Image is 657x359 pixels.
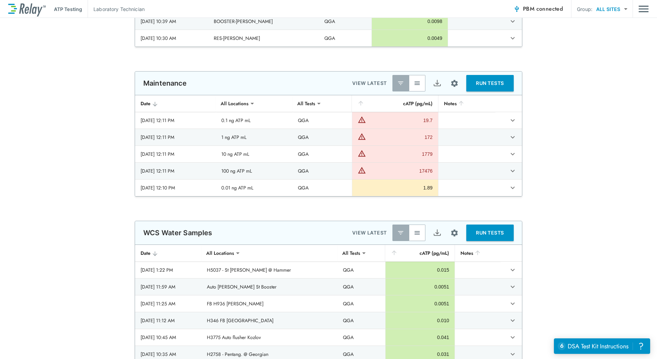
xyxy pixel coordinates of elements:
div: cATP (pg/mL) [357,99,433,108]
iframe: Resource center [554,338,650,354]
button: expand row [507,331,519,343]
td: QGA [337,329,385,346]
button: expand row [507,298,519,309]
div: [DATE] 12:11 PM [141,117,210,124]
img: Warning [358,166,366,174]
img: Settings Icon [450,229,459,237]
th: Date [135,245,201,262]
div: [DATE] 12:11 PM [141,151,210,157]
div: [DATE] 12:10 PM [141,184,210,191]
div: 0.010 [391,317,449,324]
td: H346 FB [GEOGRAPHIC_DATA] [201,312,337,329]
div: [DATE] 11:59 AM [141,283,196,290]
div: 0.0051 [391,300,449,307]
div: 1.89 [358,184,433,191]
img: Warning [358,116,366,124]
button: expand row [507,131,519,143]
td: 1 ng ATP mL [216,129,292,145]
button: Main menu [638,2,649,15]
td: QGA [319,13,371,30]
th: Date [135,95,216,112]
p: Group: [577,6,592,13]
div: All Tests [292,97,320,110]
div: [DATE] 11:25 AM [141,300,196,307]
div: 172 [368,134,433,141]
td: FB H936 [PERSON_NAME] [201,295,337,312]
div: Notes [460,249,495,257]
td: QGA [292,112,352,129]
button: expand row [507,32,519,44]
p: Laboratory Technician [93,6,145,13]
img: Latest [397,229,404,236]
button: Export [429,225,445,241]
button: expand row [507,264,519,276]
p: Maintenance [143,79,187,87]
p: VIEW LATEST [352,229,387,237]
div: 0.015 [391,266,449,273]
td: 0.1 ng ATP mL [216,112,292,129]
span: PBM [523,4,563,14]
img: Export Icon [433,229,442,237]
p: WCS Water Samples [143,229,212,237]
img: Latest [397,80,404,87]
div: cATP (pg/mL) [391,249,449,257]
div: [DATE] 10:30 AM [141,35,203,42]
span: connected [536,5,563,13]
div: [DATE] 12:11 PM [141,134,210,141]
button: expand row [507,115,519,126]
div: 0.041 [391,334,449,341]
td: H3775 Auto flusher Kozlov [201,329,337,346]
p: VIEW LATEST [352,79,387,87]
div: 0.0098 [377,18,442,25]
td: QGA [292,129,352,145]
img: Export Icon [433,79,442,88]
div: 0.0049 [377,35,442,42]
div: [DATE] 12:11 PM [141,167,210,174]
td: QGA [292,146,352,162]
div: [DATE] 1:22 PM [141,266,196,273]
td: QGA [337,295,385,312]
div: 19.7 [368,117,433,124]
img: Connected Icon [513,6,520,12]
div: All Locations [201,246,239,260]
td: QGA [337,262,385,278]
td: 10 ng ATP mL [216,146,292,162]
img: View All [414,80,421,87]
div: [DATE] 10:45 AM [141,334,196,341]
td: H5037 - St [PERSON_NAME] @ Hammer [201,262,337,278]
td: QGA [292,163,352,179]
td: QGA [319,30,371,46]
div: 1779 [368,151,433,157]
td: RES-[PERSON_NAME] [208,30,319,46]
button: Site setup [445,224,464,242]
img: View All [414,229,421,236]
button: expand row [507,281,519,293]
td: 100 ng ATP mL [216,163,292,179]
td: QGA [337,312,385,329]
button: RUN TESTS [466,225,514,241]
img: Warning [358,132,366,141]
div: 17476 [368,167,433,174]
td: QGA [292,179,352,196]
img: Drawer Icon [638,2,649,15]
button: expand row [507,165,519,177]
div: [DATE] 10:39 AM [141,18,203,25]
div: 0.031 [391,351,449,358]
div: [DATE] 10:35 AM [141,351,196,358]
div: [DATE] 11:12 AM [141,317,196,324]
table: sticky table [135,95,522,196]
div: All Tests [337,246,365,260]
button: Export [429,75,445,91]
div: Notes [444,99,490,108]
button: RUN TESTS [466,75,514,91]
td: 0.01 ng ATP mL [216,179,292,196]
img: Warning [358,149,366,157]
button: expand row [507,315,519,326]
button: expand row [507,182,519,194]
button: PBM connected [511,2,566,16]
td: BOOSTER-[PERSON_NAME] [208,13,319,30]
button: Site setup [445,74,464,93]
